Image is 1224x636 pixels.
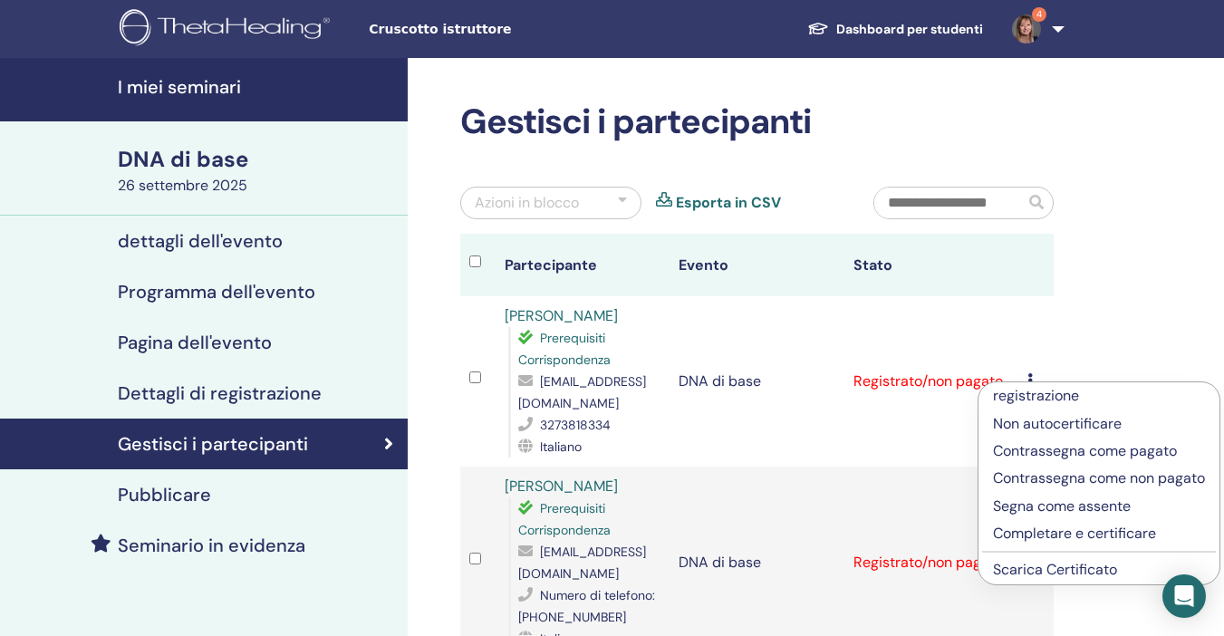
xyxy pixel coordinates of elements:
[120,9,336,50] img: logo.png
[369,22,511,36] font: Cruscotto istruttore
[1012,14,1041,43] img: default.jpg
[518,544,646,582] font: [EMAIL_ADDRESS][DOMAIN_NAME]
[118,176,247,195] font: 26 settembre 2025
[807,21,829,36] img: graduation-cap-white.svg
[540,438,582,455] font: Italiano
[679,255,728,275] font: Evento
[118,331,272,354] font: Pagina dell'evento
[118,483,211,506] font: Pubblicare
[518,330,611,368] font: Prerequisiti Corrispondenza
[679,553,761,572] font: DNA di base
[679,371,761,390] font: DNA di base
[540,417,611,433] font: 3273818334
[505,477,618,496] a: [PERSON_NAME]
[836,21,983,37] font: Dashboard per studenti
[993,468,1205,487] font: Contrassegna come non pagato
[118,534,305,557] font: Seminario in evidenza
[518,587,655,625] font: Numero di telefono: [PHONE_NUMBER]
[1036,8,1042,20] font: 4
[118,280,315,304] font: Programma dell'evento
[676,193,781,212] font: Esporta in CSV
[1162,574,1206,618] div: Open Intercom Messenger
[853,255,892,275] font: Stato
[475,193,579,212] font: Azioni in blocco
[993,441,1177,460] font: Contrassegna come pagato
[118,432,308,456] font: Gestisci i partecipanti
[505,306,618,325] a: [PERSON_NAME]
[118,75,241,99] font: I miei seminari
[518,500,611,538] font: Prerequisiti Corrispondenza
[993,414,1122,433] font: Non autocertificare
[118,229,283,253] font: dettagli dell'evento
[793,12,998,46] a: Dashboard per studenti
[993,386,1079,405] font: registrazione
[993,560,1117,579] a: Scarica Certificato
[118,381,322,405] font: Dettagli di registrazione
[676,192,781,214] a: Esporta in CSV
[505,255,597,275] font: Partecipante
[993,524,1156,543] font: Completare e certificare
[107,144,408,197] a: DNA di base26 settembre 2025
[993,496,1131,516] font: Segna come assente
[518,373,646,411] font: [EMAIL_ADDRESS][DOMAIN_NAME]
[118,145,248,173] font: DNA di base
[460,99,811,144] font: Gestisci i partecipanti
